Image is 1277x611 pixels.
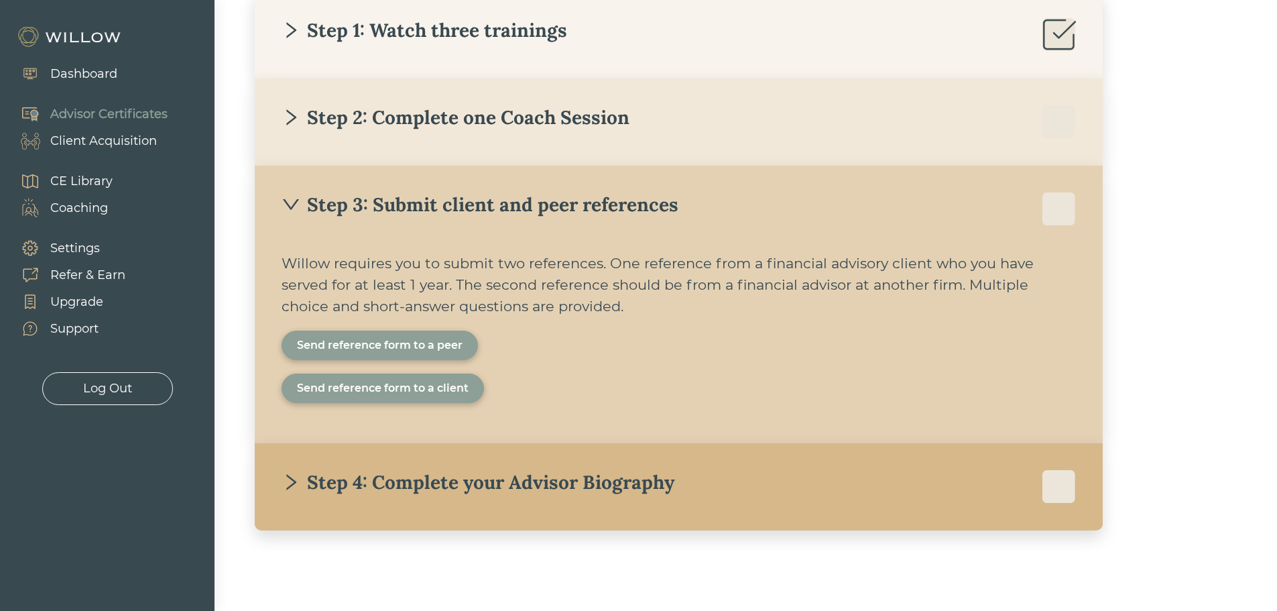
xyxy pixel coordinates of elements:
div: Refer & Earn [50,266,125,284]
div: Step 2: Complete one Coach Session [282,105,629,129]
a: Upgrade [7,288,125,315]
div: Client Acquisition [50,132,157,150]
a: Settings [7,235,125,262]
a: Refer & Earn [7,262,125,288]
a: CE Library [7,168,113,195]
span: right [282,21,300,40]
div: Step 3: Submit client and peer references [282,192,678,217]
a: Advisor Certificates [7,101,168,127]
div: Send reference form to a peer [297,337,463,353]
img: Willow [17,26,124,48]
div: Log Out [83,380,132,398]
a: Client Acquisition [7,127,168,154]
div: CE Library [50,172,113,190]
div: Willow requires you to submit two references. One reference from a financial advisory client who ... [282,253,1076,317]
div: Step 4: Complete your Advisor Biography [282,470,674,494]
span: down [282,195,300,214]
button: Send reference form to a peer [282,331,478,360]
div: Dashboard [50,65,117,83]
div: Settings [50,239,100,258]
div: Support [50,320,99,338]
span: right [282,108,300,127]
button: Send reference form to a client [282,374,484,403]
span: right [282,473,300,492]
div: Step 1: Watch three trainings [282,18,567,42]
a: Coaching [7,195,113,221]
div: Upgrade [50,293,103,311]
a: Dashboard [7,60,117,87]
div: Advisor Certificates [50,105,168,123]
div: Send reference form to a client [297,380,469,396]
div: Coaching [50,199,108,217]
